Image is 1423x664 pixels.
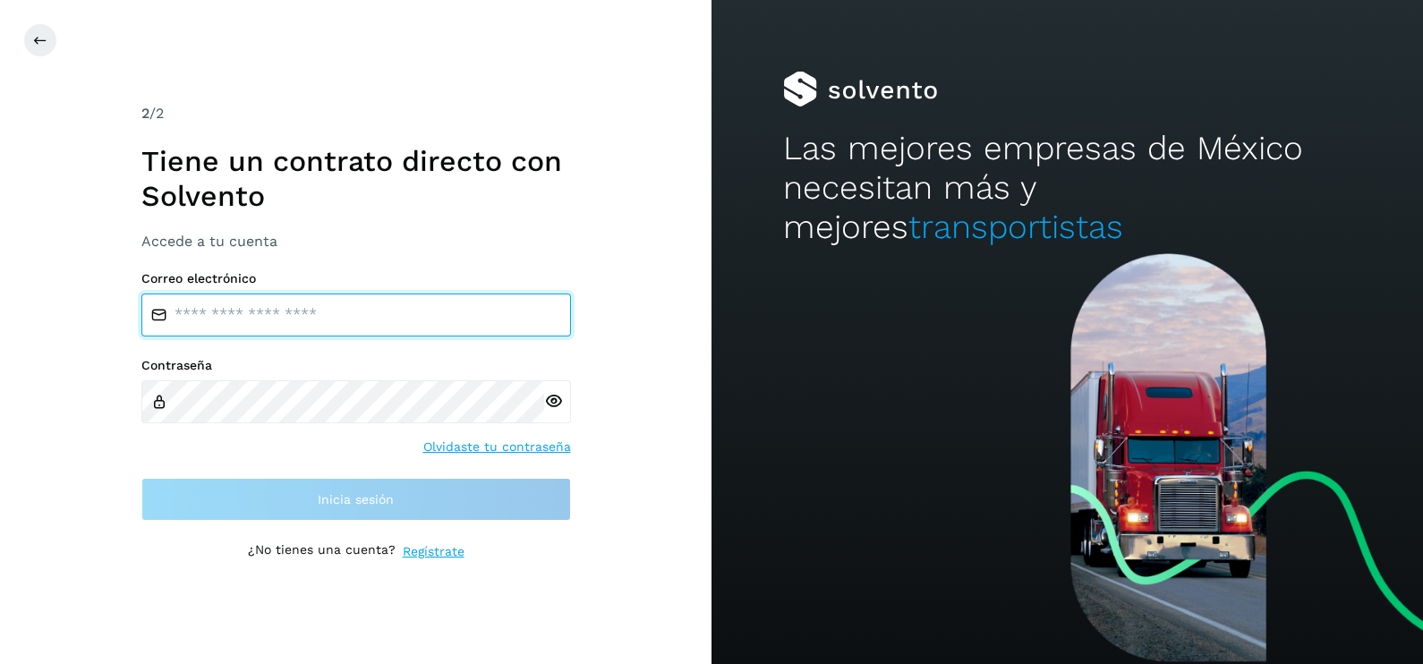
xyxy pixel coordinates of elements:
[248,542,396,561] p: ¿No tienes una cuenta?
[423,438,571,456] a: Olvidaste tu contraseña
[141,271,571,286] label: Correo electrónico
[141,103,571,124] div: /2
[318,493,394,506] span: Inicia sesión
[141,478,571,521] button: Inicia sesión
[783,129,1352,248] h2: Las mejores empresas de México necesitan más y mejores
[403,542,464,561] a: Regístrate
[141,233,571,250] h3: Accede a tu cuenta
[141,144,571,213] h1: Tiene un contrato directo con Solvento
[141,358,571,373] label: Contraseña
[141,105,149,122] span: 2
[908,208,1123,246] span: transportistas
